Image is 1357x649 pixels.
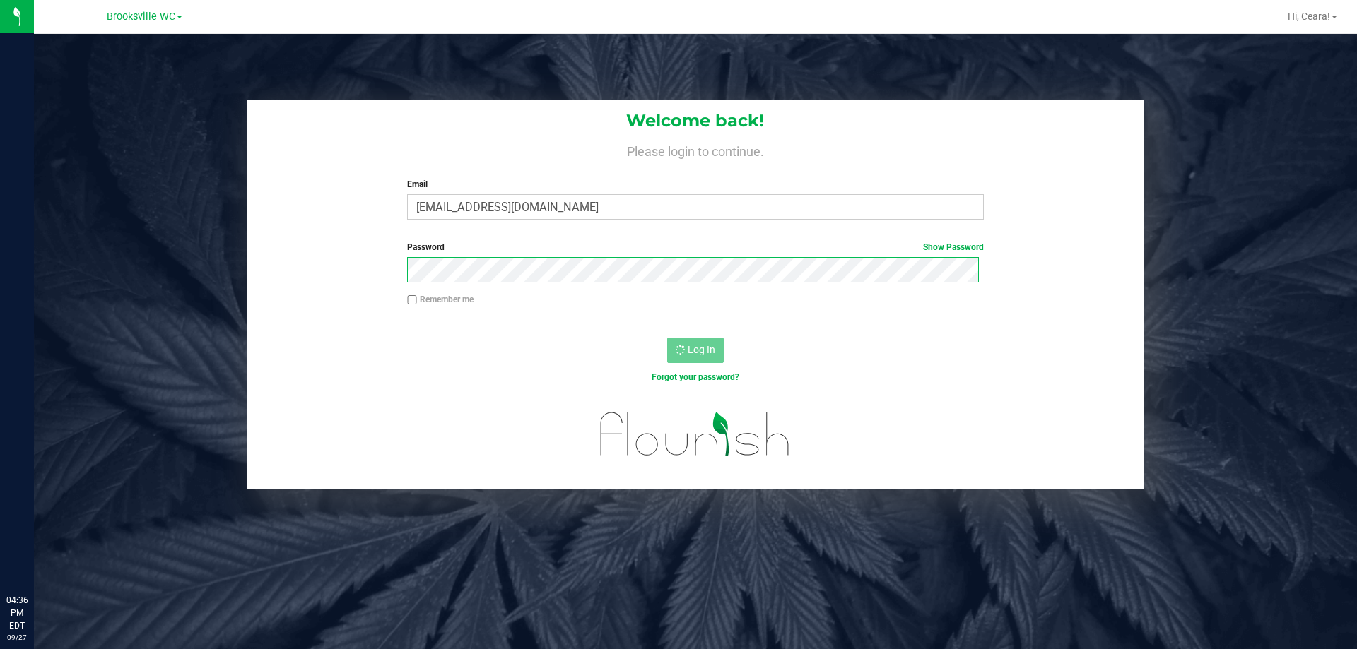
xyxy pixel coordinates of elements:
[6,594,28,632] p: 04:36 PM EDT
[652,372,739,382] a: Forgot your password?
[407,178,983,191] label: Email
[667,338,724,363] button: Log In
[247,112,1144,130] h1: Welcome back!
[107,11,175,23] span: Brooksville WC
[407,242,445,252] span: Password
[6,632,28,643] p: 09/27
[583,398,807,470] img: flourish_logo.svg
[407,295,417,305] input: Remember me
[923,242,984,252] a: Show Password
[247,141,1144,158] h4: Please login to continue.
[688,344,715,355] span: Log In
[407,293,474,306] label: Remember me
[1288,11,1330,22] span: Hi, Ceara!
